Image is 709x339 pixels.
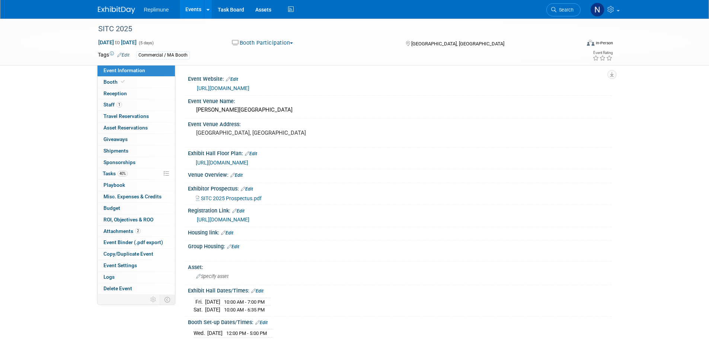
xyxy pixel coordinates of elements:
[188,148,611,157] div: Exhibit Hall Floor Plan:
[98,260,175,271] a: Event Settings
[188,169,611,179] div: Venue Overview:
[593,51,613,55] div: Event Rating
[117,52,130,58] a: Edit
[103,194,162,199] span: Misc. Expenses & Credits
[98,88,175,99] a: Reception
[103,285,132,291] span: Delete Event
[103,239,163,245] span: Event Binder (.pdf export)
[138,41,154,45] span: (5 days)
[196,160,248,166] a: [URL][DOMAIN_NAME]
[98,272,175,283] a: Logs
[201,195,262,201] span: SITC 2025 Prospectus.pdf
[194,329,207,338] td: Wed.
[103,125,148,131] span: Asset Reservations
[103,228,141,234] span: Attachments
[98,226,175,237] a: Attachments2
[188,227,611,237] div: Housing link:
[590,3,604,17] img: Nicole Schaeffner
[114,39,121,45] span: to
[188,96,611,105] div: Event Venue Name:
[98,122,175,134] a: Asset Reservations
[103,205,120,211] span: Budget
[98,249,175,260] a: Copy/Duplicate Event
[251,288,264,294] a: Edit
[188,205,611,215] div: Registration Link:
[224,307,265,313] span: 10:00 AM - 6:35 PM
[194,306,205,314] td: Sat.
[103,217,153,223] span: ROI, Objectives & ROO
[98,6,135,14] img: ExhibitDay
[98,214,175,226] a: ROI, Objectives & ROO
[194,298,205,306] td: Fri.
[98,168,175,179] a: Tasks40%
[587,40,594,46] img: Format-Inperson.png
[96,22,569,36] div: SITC 2025
[98,77,175,88] a: Booth
[188,262,611,271] div: Asset:
[98,39,137,46] span: [DATE] [DATE]
[98,180,175,191] a: Playbook
[229,39,296,47] button: Booth Participation
[147,295,160,304] td: Personalize Event Tab Strip
[537,39,613,50] div: Event Format
[98,111,175,122] a: Travel Reservations
[103,79,126,85] span: Booth
[227,244,239,249] a: Edit
[188,241,611,250] div: Group Housing:
[205,306,220,314] td: [DATE]
[98,203,175,214] a: Budget
[188,317,611,326] div: Booth Set-up Dates/Times:
[241,186,253,192] a: Edit
[98,157,175,168] a: Sponsorships
[546,3,581,16] a: Search
[595,40,613,46] div: In-Person
[144,7,169,13] span: Replimune
[103,159,135,165] span: Sponsorships
[194,104,606,116] div: [PERSON_NAME][GEOGRAPHIC_DATA]
[188,183,611,193] div: Exhibitor Prospectus:
[98,51,130,60] td: Tags
[197,217,249,223] a: [URL][DOMAIN_NAME]
[230,173,243,178] a: Edit
[103,274,115,280] span: Logs
[136,51,190,59] div: Commercial / MA Booth
[188,285,611,295] div: Exhibit Hall Dates/Times:
[103,262,137,268] span: Event Settings
[196,129,356,136] pre: [GEOGRAPHIC_DATA], [GEOGRAPHIC_DATA]
[196,274,229,279] span: Specify asset
[135,228,141,234] span: 2
[103,148,128,154] span: Shipments
[221,230,233,236] a: Edit
[224,299,265,305] span: 10:00 AM - 7:00 PM
[188,73,611,83] div: Event Website:
[226,330,267,336] span: 12:00 PM - 5:00 PM
[98,283,175,294] a: Delete Event
[255,320,268,325] a: Edit
[103,90,127,96] span: Reception
[411,41,504,47] span: [GEOGRAPHIC_DATA], [GEOGRAPHIC_DATA]
[98,145,175,157] a: Shipments
[226,77,238,82] a: Edit
[98,134,175,145] a: Giveaways
[207,329,223,338] td: [DATE]
[103,182,125,188] span: Playbook
[103,113,149,119] span: Travel Reservations
[103,136,128,142] span: Giveaways
[98,191,175,202] a: Misc. Expenses & Credits
[197,85,249,91] a: [URL][DOMAIN_NAME]
[98,237,175,248] a: Event Binder (.pdf export)
[188,119,611,128] div: Event Venue Address:
[103,251,153,257] span: Copy/Duplicate Event
[98,65,175,76] a: Event Information
[232,208,245,214] a: Edit
[116,102,122,108] span: 1
[98,99,175,111] a: Staff1
[205,298,220,306] td: [DATE]
[103,102,122,108] span: Staff
[118,171,128,176] span: 40%
[103,170,128,176] span: Tasks
[245,151,257,156] a: Edit
[121,80,125,84] i: Booth reservation complete
[196,195,262,201] a: SITC 2025 Prospectus.pdf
